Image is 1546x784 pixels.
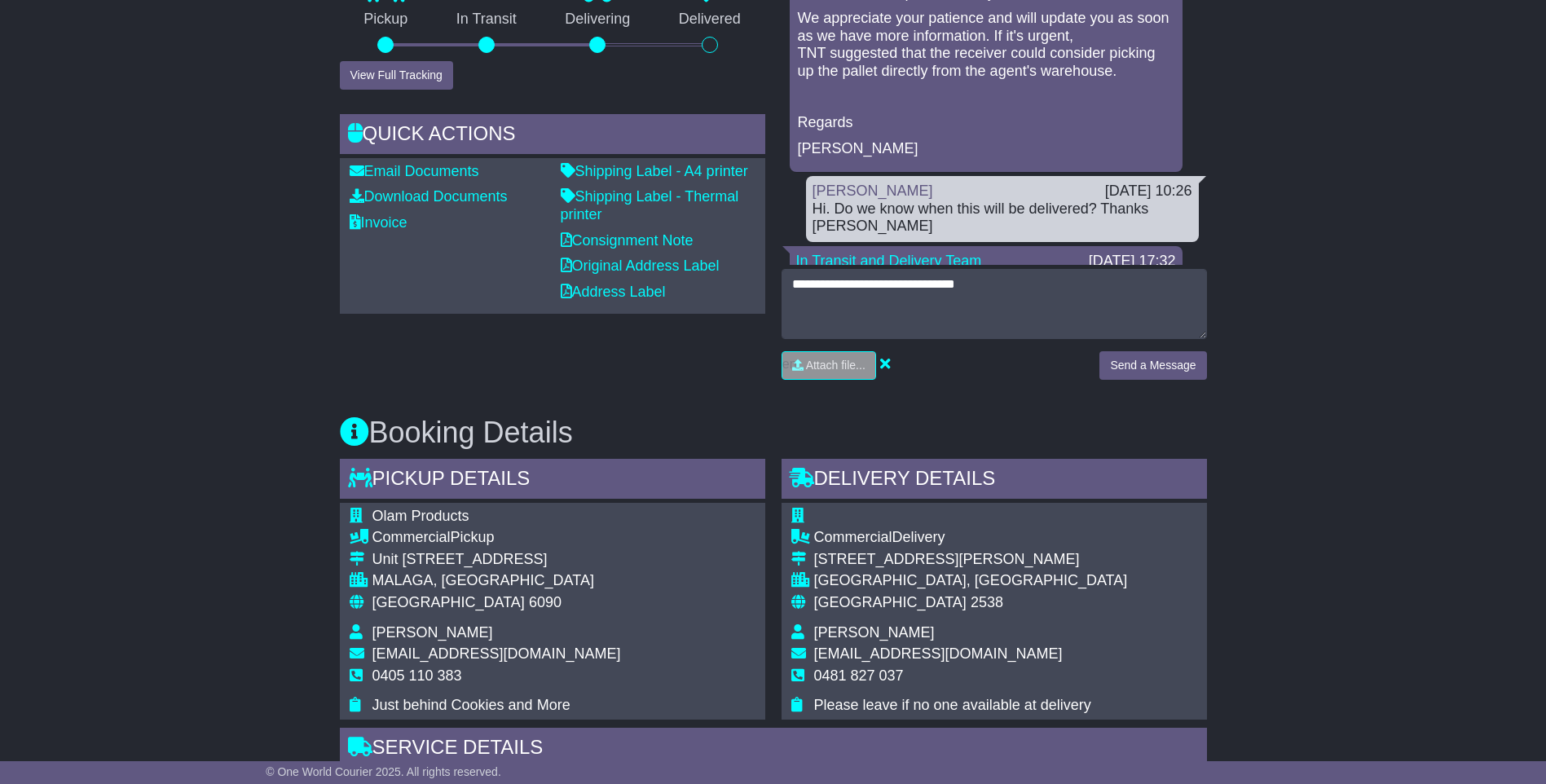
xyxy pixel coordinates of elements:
h3: Booking Details [340,416,1207,449]
div: Hi. Do we know when this will be delivered? Thanks [PERSON_NAME] [813,200,1192,236]
a: Invoice [350,214,407,231]
span: Commercial [814,529,892,545]
p: Delivered [654,11,765,29]
div: Delivery [814,529,1128,547]
a: Original Address Label [561,258,720,274]
div: [DATE] 10:26 [1105,183,1192,200]
span: 0405 110 383 [372,667,462,684]
span: Olam Products [372,508,469,524]
p: Pickup [340,11,433,29]
p: [PERSON_NAME] [798,140,1174,158]
div: [DATE] 17:32 [1089,253,1176,271]
span: © One World Courier 2025. All rights reserved. [266,765,501,778]
a: Download Documents [350,188,508,205]
span: [PERSON_NAME] [814,624,935,641]
div: Quick Actions [340,114,765,158]
div: Pickup [372,529,621,547]
span: Just behind Cookies and More [372,697,570,713]
div: Service Details [340,728,1207,772]
span: [PERSON_NAME] [372,624,493,641]
p: In Transit [432,11,541,29]
div: [STREET_ADDRESS][PERSON_NAME] [814,551,1128,569]
p: Delivering [541,11,655,29]
span: Please leave if no one available at delivery [814,697,1091,713]
button: View Full Tracking [340,61,453,90]
span: [GEOGRAPHIC_DATA] [814,594,967,610]
span: 2538 [971,594,1003,610]
span: 0481 827 037 [814,667,904,684]
a: [PERSON_NAME] [813,183,933,199]
span: [GEOGRAPHIC_DATA] [372,594,525,610]
a: Shipping Label - Thermal printer [561,188,739,222]
a: In Transit and Delivery Team [796,253,982,269]
a: Shipping Label - A4 printer [561,163,748,179]
span: Commercial [372,529,451,545]
div: Unit [STREET_ADDRESS] [372,551,621,569]
span: 6090 [529,594,562,610]
a: Email Documents [350,163,479,179]
a: Address Label [561,284,666,300]
span: [EMAIL_ADDRESS][DOMAIN_NAME] [372,645,621,662]
div: Delivery Details [782,459,1207,503]
p: We appreciate your patience and will update you as soon as we have more information. If it's urge... [798,10,1174,80]
span: [EMAIL_ADDRESS][DOMAIN_NAME] [814,645,1063,662]
div: MALAGA, [GEOGRAPHIC_DATA] [372,572,621,590]
div: [GEOGRAPHIC_DATA], [GEOGRAPHIC_DATA] [814,572,1128,590]
a: Consignment Note [561,232,694,249]
div: Pickup Details [340,459,765,503]
button: Send a Message [1099,351,1206,380]
p: Regards [798,114,1174,132]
